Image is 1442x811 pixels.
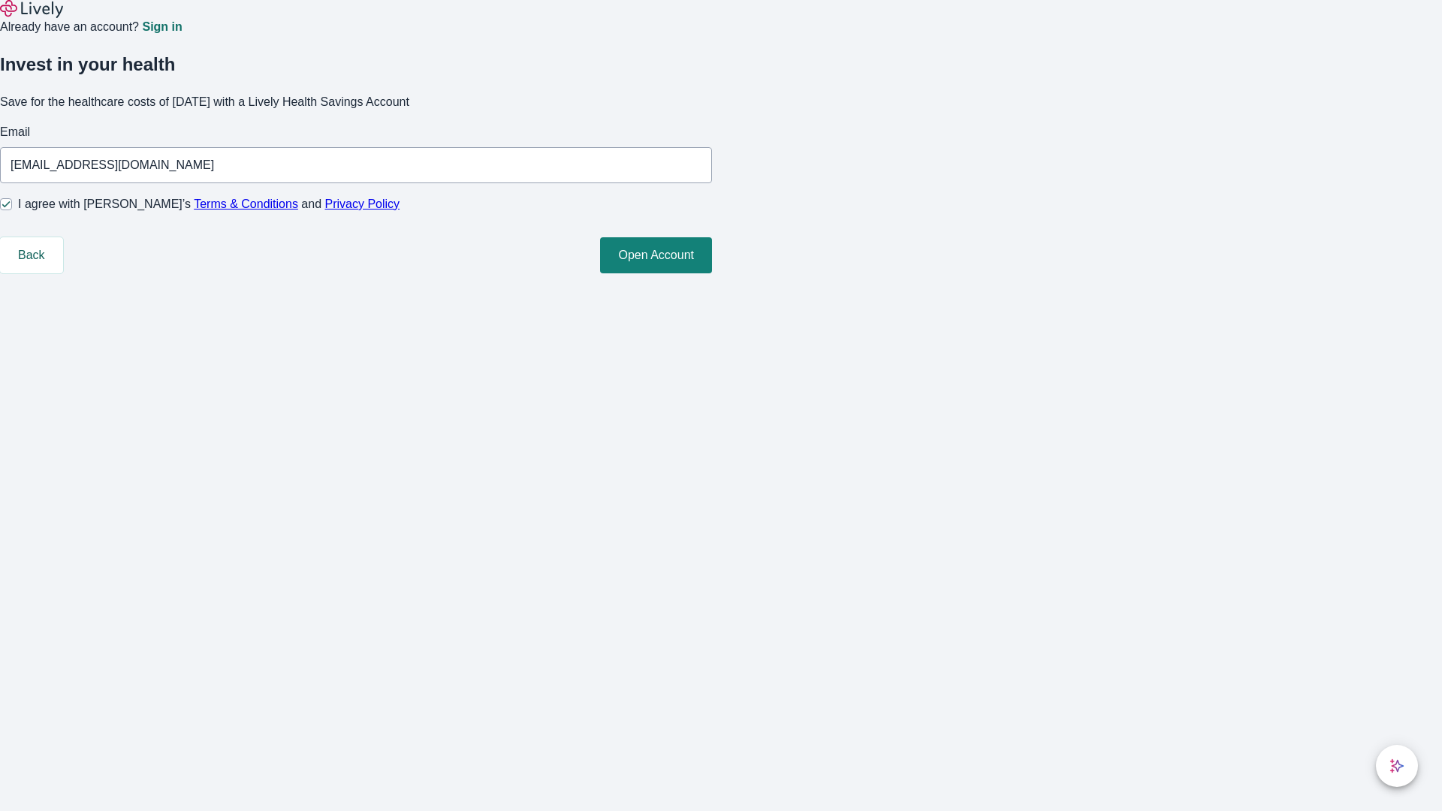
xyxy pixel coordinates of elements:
a: Sign in [142,21,182,33]
a: Terms & Conditions [194,197,298,210]
svg: Lively AI Assistant [1389,758,1404,773]
span: I agree with [PERSON_NAME]’s and [18,195,400,213]
button: chat [1376,745,1418,787]
button: Open Account [600,237,712,273]
a: Privacy Policy [325,197,400,210]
